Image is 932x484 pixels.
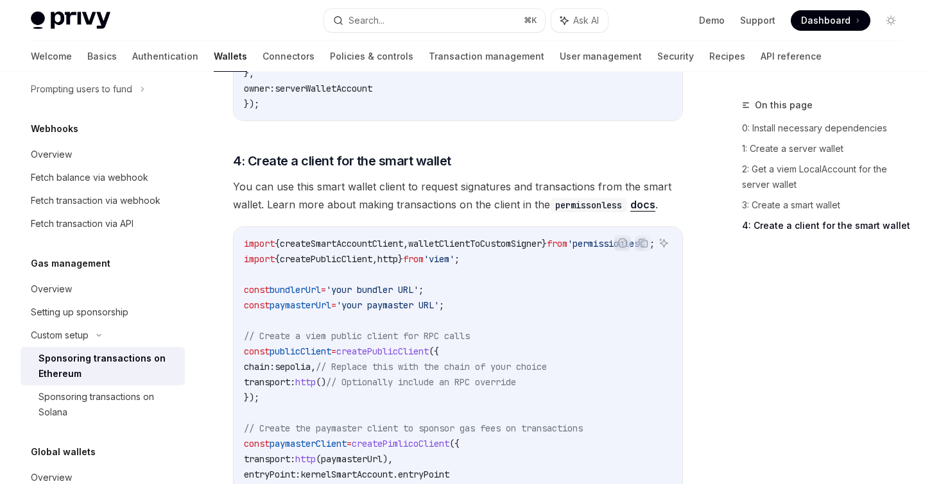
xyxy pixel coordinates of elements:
h5: Global wallets [31,444,96,460]
span: http [377,253,398,265]
a: Recipes [709,41,745,72]
span: chain: [244,361,275,372]
span: const [244,438,270,449]
span: ; [454,253,460,265]
div: Sponsoring transactions on Solana [39,389,177,420]
code: permissonless [550,198,627,212]
a: Connectors [263,41,315,72]
span: ), [383,453,393,465]
h5: Webhooks [31,121,78,137]
a: User management [560,41,642,72]
span: paymasterUrl [270,299,331,311]
a: Support [740,14,775,27]
button: Report incorrect code [614,235,631,251]
a: Dashboard [791,10,870,31]
span: paymasterUrl [321,453,383,465]
span: Dashboard [801,14,850,27]
div: Fetch balance via webhook [31,170,148,185]
span: ⌘ K [524,15,537,26]
button: Search...⌘K [324,9,544,32]
span: 'viem' [424,253,454,265]
a: Sponsoring transactions on Ethereum [21,347,185,385]
span: const [244,346,270,357]
span: } [398,253,403,265]
a: Demo [699,14,725,27]
a: Fetch transaction via API [21,212,185,235]
span: ({ [429,346,439,357]
span: // Create the paymaster client to sponsor gas fees on transactions [244,422,583,434]
span: , [372,253,377,265]
span: Ask AI [573,14,599,27]
a: Overview [21,143,185,166]
a: Overview [21,278,185,301]
a: Sponsoring transactions on Solana [21,385,185,424]
a: 0: Install necessary dependencies [742,118,911,138]
div: Fetch transaction via API [31,216,134,231]
span: createPimlicoClient [352,438,449,449]
a: Wallets [214,41,247,72]
span: = [331,299,336,311]
span: { [275,238,280,249]
a: Fetch balance via webhook [21,166,185,189]
span: const [244,299,270,311]
span: import [244,238,275,249]
div: Setting up sponsorship [31,305,128,320]
span: () [316,376,326,388]
span: , [311,361,316,372]
span: 'permissionless' [567,238,650,249]
div: Sponsoring transactions on Ethereum [39,351,177,381]
span: On this page [755,97,813,113]
span: }); [244,98,259,110]
div: Custom setup [31,328,89,343]
a: 3: Create a smart wallet [742,195,911,215]
span: ( [316,453,321,465]
a: Security [657,41,694,72]
span: ({ [449,438,460,449]
span: createSmartAccountClient [280,238,403,249]
span: walletClientToCustomSigner [408,238,542,249]
h5: Gas management [31,256,110,271]
span: }, [244,67,254,79]
button: Copy the contents from the code block [635,235,652,251]
span: transport: [244,453,295,465]
button: Ask AI [655,235,672,251]
a: 2: Get a viem LocalAccount for the server wallet [742,159,911,195]
span: ; [419,284,424,296]
a: 1: Create a server wallet [742,138,911,159]
button: Toggle dark mode [881,10,901,31]
a: Transaction management [429,41,544,72]
span: { [275,253,280,265]
img: light logo [31,12,110,29]
span: = [331,346,336,357]
span: } [542,238,547,249]
a: docs [630,198,655,212]
span: sepolia [275,361,311,372]
a: API reference [761,41,822,72]
span: 'your bundler URL' [326,284,419,296]
span: from [403,253,424,265]
a: Fetch transaction via webhook [21,189,185,212]
a: 4: Create a client for the smart wallet [742,215,911,236]
a: Setting up sponsorship [21,301,185,324]
span: kernelSmartAccount [300,469,393,480]
span: = [347,438,352,449]
span: You can use this smart wallet client to request signatures and transactions from the smart wallet... [233,178,683,213]
span: // Optionally include an RPC override [326,376,516,388]
span: , [403,238,408,249]
a: Welcome [31,41,72,72]
span: createPublicClient [280,253,372,265]
a: Authentication [132,41,198,72]
span: . [393,469,398,480]
a: Basics [87,41,117,72]
span: // Replace this with the chain of your choice [316,361,547,372]
span: 4: Create a client for the smart wallet [233,152,451,170]
span: entryPoint: [244,469,300,480]
span: const [244,284,270,296]
span: transport: [244,376,295,388]
span: http [295,376,316,388]
div: Fetch transaction via webhook [31,193,160,208]
span: ; [650,238,655,249]
a: Policies & controls [330,41,413,72]
span: serverWalletAccount [275,83,372,94]
span: // Create a viem public client for RPC calls [244,330,470,342]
